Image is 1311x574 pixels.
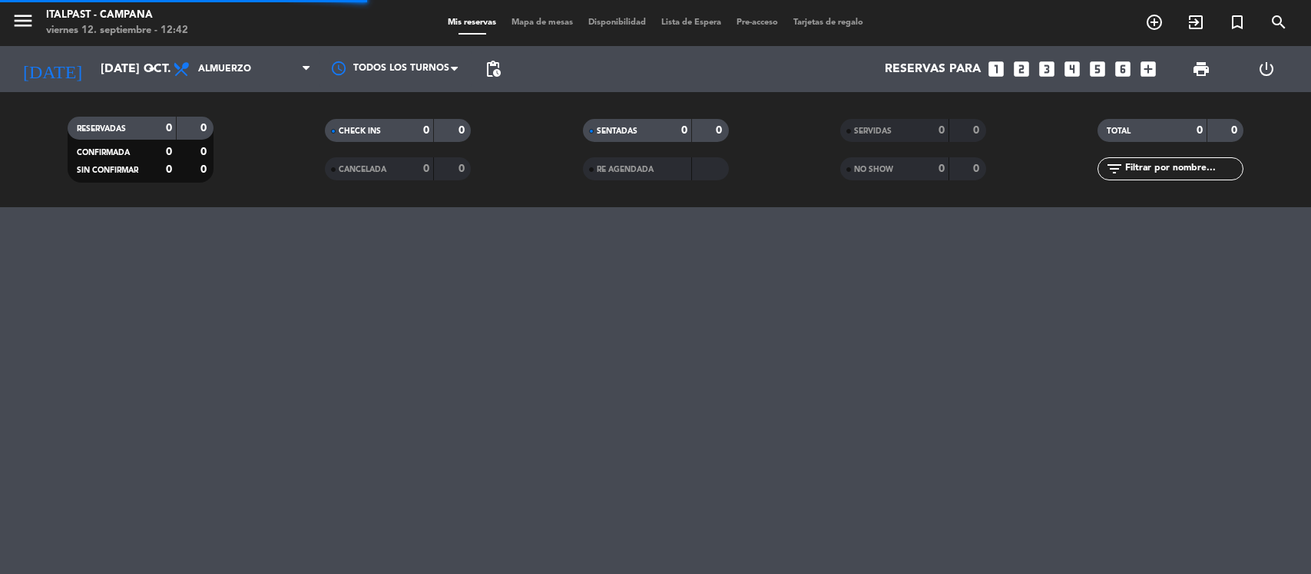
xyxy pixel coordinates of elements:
span: TOTAL [1107,127,1131,135]
span: Tarjetas de regalo [786,18,871,27]
strong: 0 [200,123,210,134]
span: RESERVADAS [77,125,126,133]
strong: 0 [459,163,468,174]
i: menu [12,9,35,32]
strong: 0 [423,125,429,136]
i: add_circle_outline [1145,13,1164,31]
span: NO SHOW [854,166,893,173]
span: CONFIRMADA [77,149,130,157]
strong: 0 [166,164,172,175]
strong: 0 [423,163,429,174]
span: Disponibilidad [581,18,654,27]
i: looks_two [1011,59,1031,79]
strong: 0 [166,123,172,134]
i: filter_list [1105,160,1124,178]
span: RE AGENDADA [597,166,654,173]
strong: 0 [973,163,982,174]
strong: 0 [200,147,210,157]
strong: 0 [939,125,945,136]
i: looks_3 [1037,59,1057,79]
i: arrow_drop_down [143,60,161,78]
i: looks_4 [1062,59,1082,79]
i: [DATE] [12,52,93,86]
span: SERVIDAS [854,127,892,135]
button: menu [12,9,35,38]
span: Pre-acceso [729,18,786,27]
div: LOG OUT [1234,46,1299,92]
strong: 0 [459,125,468,136]
strong: 0 [973,125,982,136]
span: Mapa de mesas [504,18,581,27]
span: pending_actions [484,60,502,78]
i: looks_one [986,59,1006,79]
span: SENTADAS [597,127,637,135]
span: Mis reservas [440,18,504,27]
input: Filtrar por nombre... [1124,160,1243,177]
strong: 0 [1231,125,1240,136]
strong: 0 [681,125,687,136]
span: CANCELADA [339,166,386,173]
strong: 0 [166,147,172,157]
i: power_settings_new [1257,60,1276,78]
i: turned_in_not [1228,13,1246,31]
span: Lista de Espera [654,18,729,27]
span: Reservas para [885,62,981,77]
i: add_box [1138,59,1158,79]
i: search [1270,13,1288,31]
strong: 0 [1197,125,1203,136]
i: looks_5 [1088,59,1107,79]
strong: 0 [200,164,210,175]
div: Italpast - Campana [46,8,188,23]
strong: 0 [716,125,725,136]
span: Almuerzo [198,64,251,74]
span: SIN CONFIRMAR [77,167,138,174]
i: looks_6 [1113,59,1133,79]
span: CHECK INS [339,127,381,135]
div: viernes 12. septiembre - 12:42 [46,23,188,38]
i: exit_to_app [1187,13,1205,31]
span: print [1192,60,1210,78]
strong: 0 [939,163,945,174]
